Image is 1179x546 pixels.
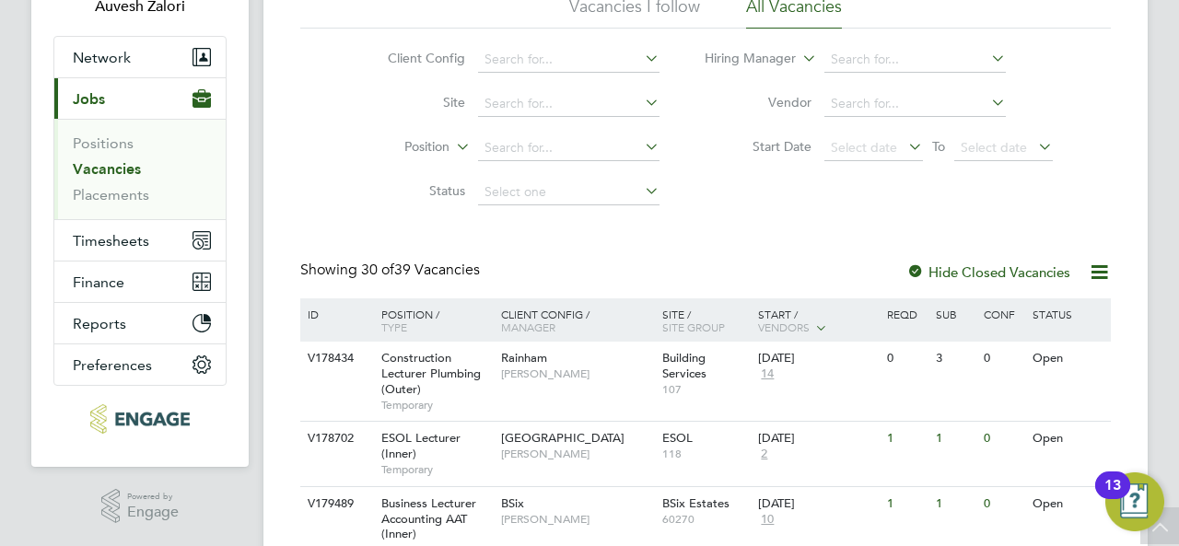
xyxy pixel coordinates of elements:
div: [DATE] [758,431,878,447]
span: Preferences [73,356,152,374]
div: 0 [882,342,930,376]
button: Finance [54,261,226,302]
span: 10 [758,512,776,528]
div: 13 [1104,485,1121,509]
div: Open [1028,422,1108,456]
span: Finance [73,273,124,291]
a: Vacancies [73,160,141,178]
a: Placements [73,186,149,203]
span: Business Lecturer Accounting AAT (Inner) [381,495,476,542]
div: Jobs [54,119,226,219]
div: V178702 [303,422,368,456]
div: Sub [931,298,979,330]
span: Powered by [127,489,179,505]
span: [PERSON_NAME] [501,512,653,527]
div: 1 [931,487,979,521]
span: BSix Estates [662,495,730,511]
span: Manager [501,319,555,334]
label: Hiring Manager [690,50,796,68]
input: Search for... [478,91,660,117]
div: Start / [753,298,882,344]
label: Client Config [359,50,465,66]
div: 0 [979,487,1027,521]
div: [DATE] [758,351,878,366]
span: Rainham [501,350,547,366]
button: Preferences [54,344,226,385]
span: Timesheets [73,232,149,250]
span: 2 [758,447,770,462]
span: Temporary [381,462,492,477]
button: Reports [54,303,226,343]
label: Hide Closed Vacancies [906,263,1070,281]
div: Showing [300,261,484,280]
div: 3 [931,342,979,376]
div: Status [1028,298,1108,330]
span: 30 of [361,261,394,279]
span: 107 [662,382,750,397]
input: Search for... [824,91,1006,117]
span: Jobs [73,90,105,108]
div: Client Config / [496,298,658,343]
div: 1 [882,422,930,456]
div: V179489 [303,487,368,521]
span: Engage [127,505,179,520]
label: Vendor [706,94,811,110]
span: Select date [831,139,897,156]
span: 118 [662,447,750,461]
span: Network [73,49,131,66]
label: Status [359,182,465,199]
span: [PERSON_NAME] [501,447,653,461]
span: Site Group [662,319,725,334]
span: To [927,134,951,158]
a: Positions [73,134,134,152]
span: ESOL [662,430,693,446]
span: Reports [73,315,126,332]
span: [GEOGRAPHIC_DATA] [501,430,625,446]
div: ID [303,298,368,330]
div: Position / [368,298,496,343]
a: Powered byEngage [101,489,180,524]
span: 14 [758,366,776,382]
img: morganhunt-logo-retina.png [90,404,189,434]
input: Select one [478,180,660,205]
span: Type [381,319,407,334]
span: Select date [961,139,1027,156]
label: Position [344,138,449,157]
span: Construction Lecturer Plumbing (Outer) [381,350,481,397]
div: Open [1028,342,1108,376]
span: ESOL Lecturer (Inner) [381,430,461,461]
div: 1 [882,487,930,521]
div: V178434 [303,342,368,376]
button: Timesheets [54,220,226,261]
div: [DATE] [758,496,878,512]
button: Jobs [54,78,226,119]
div: 0 [979,422,1027,456]
div: 1 [931,422,979,456]
span: Building Services [662,350,706,381]
div: Open [1028,487,1108,521]
button: Open Resource Center, 13 new notifications [1105,472,1164,531]
span: Temporary [381,398,492,412]
div: 0 [979,342,1027,376]
label: Site [359,94,465,110]
input: Search for... [478,47,660,73]
div: Site / [658,298,754,343]
button: Network [54,37,226,77]
input: Search for... [824,47,1006,73]
div: Reqd [882,298,930,330]
label: Start Date [706,138,811,155]
span: BSix [501,495,524,511]
span: 39 Vacancies [361,261,480,279]
a: Go to home page [53,404,227,434]
span: Vendors [758,319,810,334]
input: Search for... [478,135,660,161]
span: 60270 [662,512,750,527]
span: [PERSON_NAME] [501,366,653,381]
div: Conf [979,298,1027,330]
